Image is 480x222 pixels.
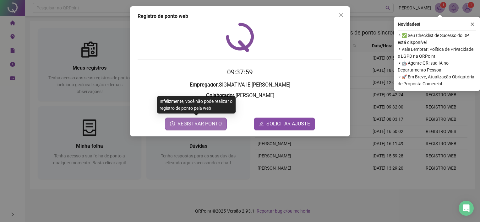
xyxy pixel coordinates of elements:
[170,121,175,126] span: clock-circle
[165,118,227,130] button: REGISTRAR PONTO
[177,120,222,128] span: REGISTRAR PONTO
[190,82,218,88] strong: Empregador
[459,201,474,216] div: Open Intercom Messenger
[398,32,476,46] span: ⚬ ✅ Seu Checklist de Sucesso do DP está disponível
[157,96,236,114] div: Infelizmente, você não pode realizar o registro de ponto pela web
[398,60,476,73] span: ⚬ 🤖 Agente QR: sua IA no Departamento Pessoal
[266,120,310,128] span: SOLICITAR AJUSTE
[259,121,264,126] span: edit
[206,92,234,98] strong: Colaborador
[398,73,476,87] span: ⚬ 🚀 Em Breve, Atualização Obrigatória de Proposta Comercial
[398,21,420,28] span: Novidades !
[226,23,254,52] img: QRPoint
[254,118,315,130] button: editSOLICITAR AJUSTE
[138,81,342,89] h3: : SIGMATIVA IE [PERSON_NAME]
[138,13,342,20] div: Registro de ponto web
[336,10,346,20] button: Close
[227,68,253,76] time: 09:37:59
[339,13,344,18] span: close
[470,22,475,26] span: close
[138,92,342,100] h3: : [PERSON_NAME]
[398,46,476,60] span: ⚬ Vale Lembrar: Política de Privacidade e LGPD na QRPoint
